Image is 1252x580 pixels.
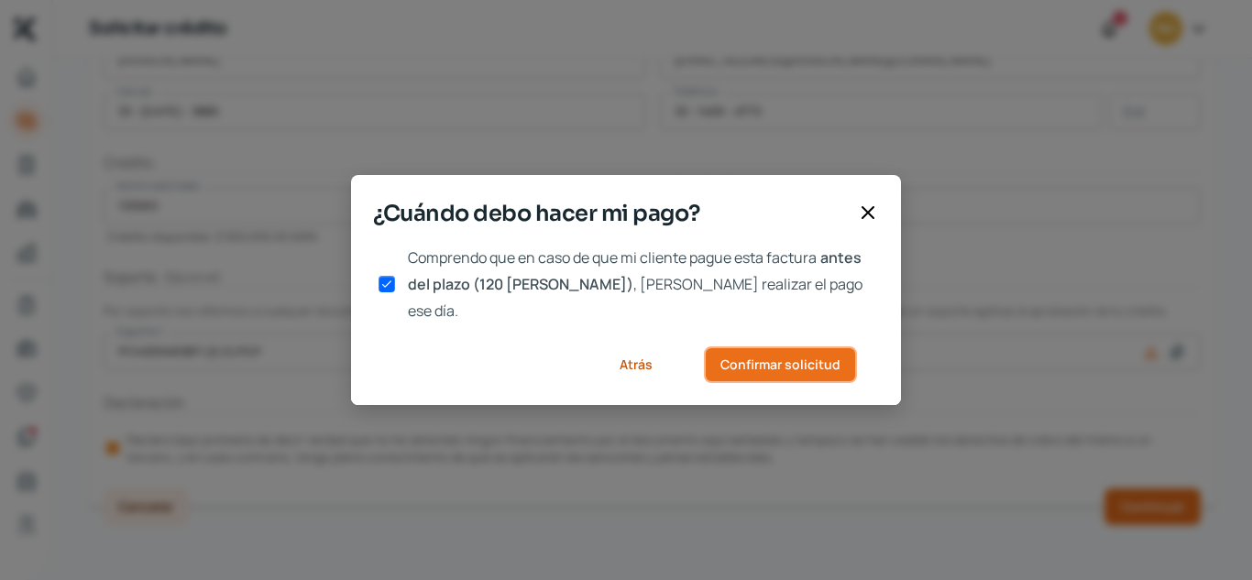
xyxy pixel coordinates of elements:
[408,274,862,321] span: , [PERSON_NAME] realizar el pago ese día.
[408,247,817,268] span: Comprendo que en caso de que mi cliente pague esta factura
[620,358,653,371] span: Atrás
[720,358,840,371] span: Confirmar solicitud
[704,346,857,383] button: Confirmar solicitud
[373,197,850,230] span: ¿Cuándo debo hacer mi pago?
[597,346,675,383] button: Atrás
